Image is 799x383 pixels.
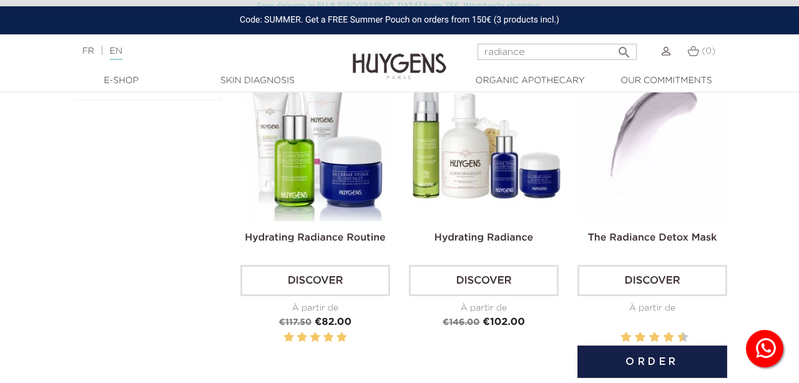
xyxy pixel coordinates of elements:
[336,330,346,346] label: 5
[675,330,677,346] label: 9
[310,330,320,346] label: 3
[617,41,632,56] i: 
[577,346,727,378] button: Order
[110,47,122,60] a: EN
[623,330,629,346] label: 2
[443,318,479,327] span: €146.00
[284,330,294,346] label: 1
[353,33,446,81] img: Huygens
[478,44,637,60] input: Search
[637,330,644,346] label: 4
[588,233,717,243] a: The Radiance Detox Mask
[195,74,320,87] a: Skin Diagnosis
[577,265,727,296] a: Discover
[652,330,658,346] label: 6
[323,330,333,346] label: 4
[243,71,393,221] img: Hydrating Radiance Routine
[577,302,727,315] div: À partir de
[434,233,533,243] a: Hydrating Radiance
[680,330,686,346] label: 10
[647,330,649,346] label: 5
[665,330,672,346] label: 8
[618,330,620,346] label: 1
[82,47,94,56] a: FR
[409,265,559,296] a: Discover
[297,330,307,346] label: 2
[240,265,390,296] a: Discover
[613,40,635,57] button: 
[702,47,715,56] span: (0)
[59,74,184,87] a: E-Shop
[604,74,728,87] a: Our commitments
[409,302,559,315] div: À partir de
[315,317,351,327] span: €82.00
[76,44,324,59] div: |
[632,330,634,346] label: 3
[279,318,312,327] span: €117.50
[411,71,561,221] img: Hydrating Radiance
[468,74,592,87] a: Organic Apothecary
[661,330,663,346] label: 7
[245,233,386,243] a: Hydrating Radiance Routine
[240,302,390,315] div: À partir de
[483,317,525,327] span: €102.00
